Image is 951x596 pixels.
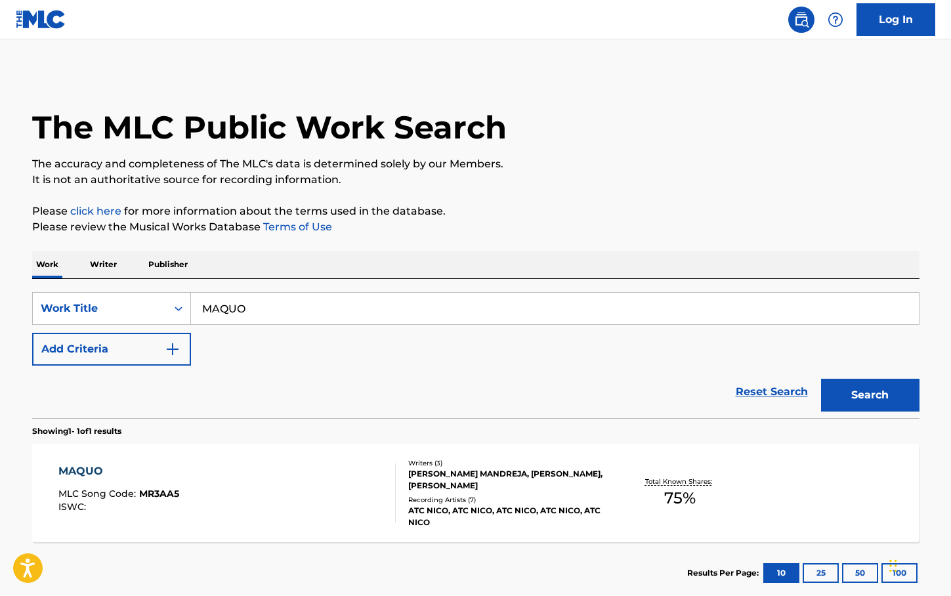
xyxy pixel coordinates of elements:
h1: The MLC Public Work Search [32,108,507,147]
p: Writer [86,251,121,278]
div: MAQUO [58,463,179,479]
iframe: Chat Widget [885,533,951,596]
span: 75 % [664,486,696,510]
a: Log In [856,3,935,36]
a: MAQUOMLC Song Code:MR3AA5ISWC:Writers (3)[PERSON_NAME] MANDREJA, [PERSON_NAME], [PERSON_NAME]Reco... [32,444,919,542]
button: 25 [803,563,839,583]
div: Drag [889,546,897,585]
img: search [793,12,809,28]
p: Showing 1 - 1 of 1 results [32,425,121,437]
div: Help [822,7,849,33]
div: Work Title [41,301,159,316]
span: MR3AA5 [139,488,179,500]
img: 9d2ae6d4665cec9f34b9.svg [165,341,180,357]
p: Work [32,251,62,278]
div: Recording Artists ( 7 ) [408,495,606,505]
p: Results Per Page: [687,567,762,579]
button: 100 [881,563,918,583]
p: It is not an authoritative source for recording information. [32,172,919,188]
button: Search [821,379,919,412]
button: Add Criteria [32,333,191,366]
div: [PERSON_NAME] MANDREJA, [PERSON_NAME], [PERSON_NAME] [408,468,606,492]
div: Writers ( 3 ) [408,458,606,468]
img: help [828,12,843,28]
span: ISWC : [58,501,89,513]
img: MLC Logo [16,10,66,29]
button: 50 [842,563,878,583]
a: Terms of Use [261,221,332,233]
p: Please review the Musical Works Database [32,219,919,235]
p: The accuracy and completeness of The MLC's data is determined solely by our Members. [32,156,919,172]
p: Publisher [144,251,192,278]
a: Reset Search [729,377,814,406]
div: ATC NICO, ATC NICO, ATC NICO, ATC NICO, ATC NICO [408,505,606,528]
a: Public Search [788,7,814,33]
form: Search Form [32,292,919,418]
a: click here [70,205,121,217]
button: 10 [763,563,799,583]
span: MLC Song Code : [58,488,139,500]
p: Please for more information about the terms used in the database. [32,203,919,219]
p: Total Known Shares: [645,477,715,486]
